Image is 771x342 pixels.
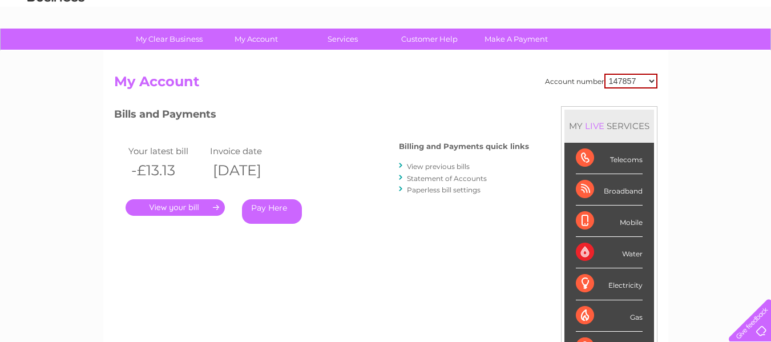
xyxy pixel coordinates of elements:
[407,186,481,194] a: Paperless bill settings
[296,29,390,50] a: Services
[576,237,643,268] div: Water
[407,174,487,183] a: Statement of Accounts
[672,49,688,57] a: Blog
[126,143,208,159] td: Your latest bill
[583,120,607,131] div: LIVE
[576,174,643,206] div: Broadband
[545,74,657,88] div: Account number
[570,49,592,57] a: Water
[27,30,85,65] img: logo.png
[576,268,643,300] div: Electricity
[407,162,470,171] a: View previous bills
[599,49,624,57] a: Energy
[695,49,723,57] a: Contact
[207,143,289,159] td: Invoice date
[114,74,657,95] h2: My Account
[733,49,760,57] a: Log out
[469,29,563,50] a: Make A Payment
[576,206,643,237] div: Mobile
[631,49,665,57] a: Telecoms
[576,143,643,174] div: Telecoms
[207,159,289,182] th: [DATE]
[209,29,303,50] a: My Account
[126,199,225,216] a: .
[114,106,529,126] h3: Bills and Payments
[556,6,635,20] a: 0333 014 3131
[564,110,654,142] div: MY SERVICES
[126,159,208,182] th: -£13.13
[242,199,302,224] a: Pay Here
[122,29,216,50] a: My Clear Business
[116,6,656,55] div: Clear Business is a trading name of Verastar Limited (registered in [GEOGRAPHIC_DATA] No. 3667643...
[399,142,529,151] h4: Billing and Payments quick links
[576,300,643,332] div: Gas
[382,29,477,50] a: Customer Help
